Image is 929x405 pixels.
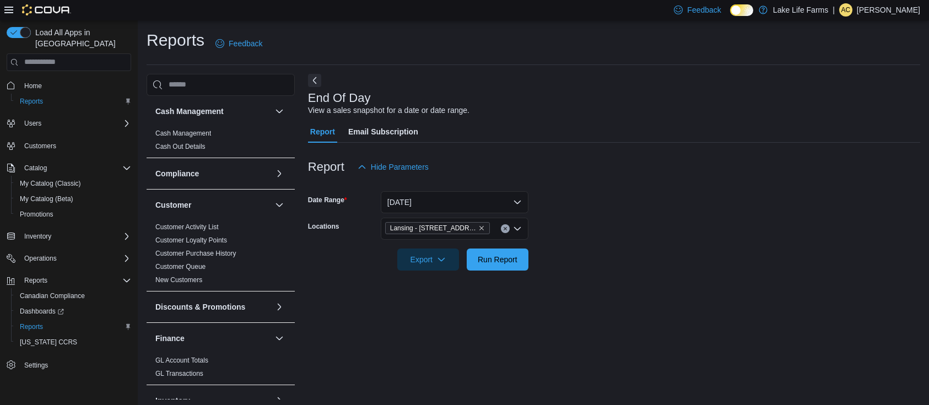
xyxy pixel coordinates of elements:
[773,3,828,17] p: Lake Life Farms
[155,199,191,210] h3: Customer
[24,142,56,150] span: Customers
[155,333,185,344] h3: Finance
[20,274,131,287] span: Reports
[20,195,73,203] span: My Catalog (Beta)
[15,289,131,303] span: Canadian Compliance
[155,106,271,117] button: Cash Management
[478,225,485,231] button: Remove Lansing - 2617 E Michigan Avenue from selection in this group
[20,139,131,153] span: Customers
[20,358,131,371] span: Settings
[353,156,433,178] button: Hide Parameters
[15,336,131,349] span: Washington CCRS
[20,252,131,265] span: Operations
[155,129,211,138] span: Cash Management
[11,94,136,109] button: Reports
[155,356,208,365] span: GL Account Totals
[273,105,286,118] button: Cash Management
[20,179,81,188] span: My Catalog (Classic)
[155,276,202,284] a: New Customers
[20,161,51,175] button: Catalog
[155,276,202,284] span: New Customers
[24,254,57,263] span: Operations
[15,208,131,221] span: Promotions
[15,177,131,190] span: My Catalog (Classic)
[24,119,41,128] span: Users
[147,354,295,385] div: Finance
[348,121,418,143] span: Email Subscription
[15,320,47,333] a: Reports
[11,207,136,222] button: Promotions
[20,79,46,93] a: Home
[155,199,271,210] button: Customer
[2,251,136,266] button: Operations
[15,208,58,221] a: Promotions
[211,33,267,55] a: Feedback
[147,127,295,158] div: Cash Management
[381,191,528,213] button: [DATE]
[839,3,852,17] div: andrew campbell
[155,357,208,364] a: GL Account Totals
[308,91,371,105] h3: End Of Day
[2,78,136,94] button: Home
[147,220,295,291] div: Customer
[687,4,721,15] span: Feedback
[20,117,46,130] button: Users
[2,160,136,176] button: Catalog
[20,307,64,316] span: Dashboards
[310,121,335,143] span: Report
[20,252,61,265] button: Operations
[155,263,206,271] a: Customer Queue
[308,74,321,87] button: Next
[155,129,211,137] a: Cash Management
[20,97,43,106] span: Reports
[15,289,89,303] a: Canadian Compliance
[155,250,236,257] a: Customer Purchase History
[155,223,219,231] a: Customer Activity List
[20,359,52,372] a: Settings
[308,196,347,204] label: Date Range
[273,332,286,345] button: Finance
[2,273,136,288] button: Reports
[2,229,136,244] button: Inventory
[730,4,753,16] input: Dark Mode
[833,3,835,17] p: |
[24,164,47,172] span: Catalog
[308,160,344,174] h3: Report
[11,334,136,350] button: [US_STATE] CCRS
[20,291,85,300] span: Canadian Compliance
[2,116,136,131] button: Users
[20,161,131,175] span: Catalog
[155,236,227,245] span: Customer Loyalty Points
[7,73,131,402] nav: Complex example
[20,230,56,243] button: Inventory
[404,249,452,271] span: Export
[155,168,199,179] h3: Compliance
[31,27,131,49] span: Load All Apps in [GEOGRAPHIC_DATA]
[2,357,136,372] button: Settings
[24,82,42,90] span: Home
[478,254,517,265] span: Run Report
[155,262,206,271] span: Customer Queue
[229,38,262,49] span: Feedback
[15,192,131,206] span: My Catalog (Beta)
[20,117,131,130] span: Users
[501,224,510,233] button: Clear input
[20,322,43,331] span: Reports
[15,305,131,318] span: Dashboards
[2,138,136,154] button: Customers
[11,288,136,304] button: Canadian Compliance
[397,249,459,271] button: Export
[155,301,271,312] button: Discounts & Promotions
[155,143,206,150] a: Cash Out Details
[857,3,920,17] p: [PERSON_NAME]
[155,301,245,312] h3: Discounts & Promotions
[155,106,224,117] h3: Cash Management
[11,319,136,334] button: Reports
[15,305,68,318] a: Dashboards
[15,177,85,190] a: My Catalog (Classic)
[20,338,77,347] span: [US_STATE] CCRS
[155,249,236,258] span: Customer Purchase History
[15,320,131,333] span: Reports
[155,236,227,244] a: Customer Loyalty Points
[273,167,286,180] button: Compliance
